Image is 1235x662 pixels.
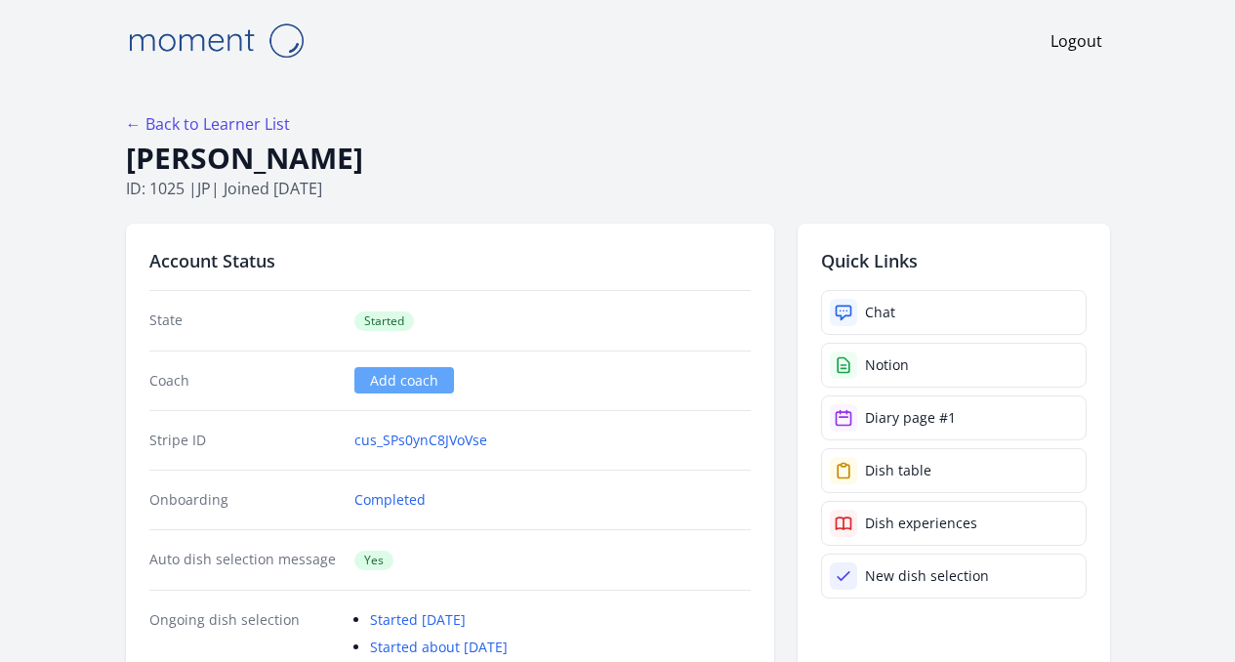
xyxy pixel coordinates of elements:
div: Chat [865,303,895,322]
a: Started about [DATE] [370,638,508,656]
a: Dish table [821,448,1087,493]
div: New dish selection [865,566,989,586]
div: Dish table [865,461,931,480]
dt: Coach [149,371,340,391]
h1: [PERSON_NAME] [126,140,1110,177]
dt: Onboarding [149,490,340,510]
div: Diary page #1 [865,408,956,428]
p: ID: 1025 | | Joined [DATE] [126,177,1110,200]
div: Notion [865,355,909,375]
a: Dish experiences [821,501,1087,546]
a: New dish selection [821,554,1087,599]
a: Completed [354,490,426,510]
dt: State [149,310,340,331]
a: Diary page #1 [821,395,1087,440]
span: Started [354,311,414,331]
span: Yes [354,551,393,570]
a: Notion [821,343,1087,388]
a: cus_SPs0ynC8JVoVse [354,431,487,450]
a: Logout [1050,29,1102,53]
a: Chat [821,290,1087,335]
a: ← Back to Learner List [126,113,290,135]
h2: Quick Links [821,247,1087,274]
h2: Account Status [149,247,751,274]
div: Dish experiences [865,514,977,533]
span: jp [197,178,211,199]
img: Moment [118,16,313,65]
dt: Stripe ID [149,431,340,450]
dt: Auto dish selection message [149,550,340,570]
a: Started [DATE] [370,610,466,629]
a: Add coach [354,367,454,393]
